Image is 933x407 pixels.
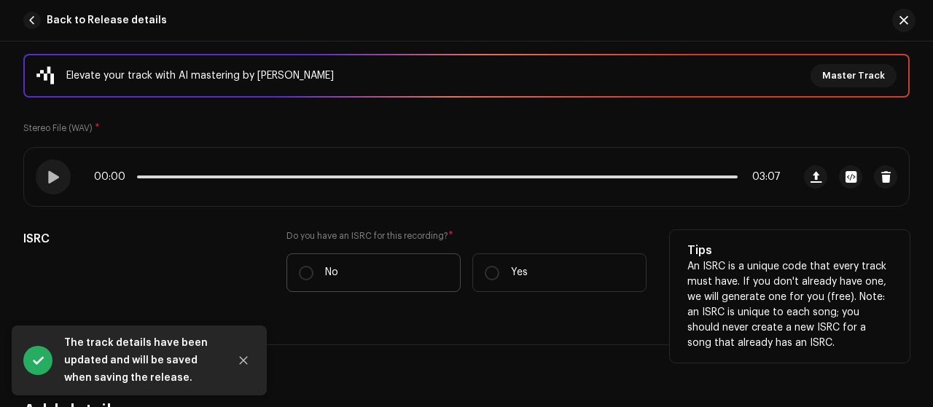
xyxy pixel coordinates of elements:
[822,61,885,90] span: Master Track
[743,171,781,183] span: 03:07
[811,64,897,87] button: Master Track
[687,259,892,351] p: An ISRC is a unique code that every track must have. If you don't already have one, we will gener...
[229,346,258,375] button: Close
[23,230,263,248] h5: ISRC
[687,242,892,259] h5: Tips
[286,230,647,242] label: Do you have an ISRC for this recording?
[325,265,338,280] p: No
[511,265,528,280] p: Yes
[64,334,217,387] div: The track details have been updated and will be saved when saving the release.
[66,67,334,84] div: Elevate your track with AI mastering by [PERSON_NAME]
